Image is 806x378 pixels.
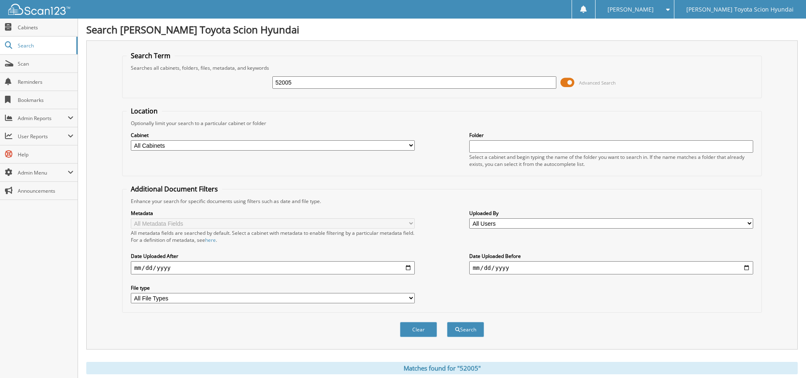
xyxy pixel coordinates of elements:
button: Clear [400,322,437,337]
input: end [469,261,753,274]
label: File type [131,284,414,291]
img: scan123-logo-white.svg [8,4,70,15]
span: Announcements [18,187,73,194]
div: Optionally limit your search to a particular cabinet or folder [127,120,757,127]
button: Search [447,322,484,337]
a: here [205,236,216,243]
span: Bookmarks [18,97,73,104]
span: Search [18,42,72,49]
div: Select a cabinet and begin typing the name of the folder you want to search in. If the name match... [469,154,753,168]
span: Reminders [18,78,73,85]
label: Cabinet [131,132,414,139]
span: Help [18,151,73,158]
div: All metadata fields are searched by default. Select a cabinet with metadata to enable filtering b... [131,229,414,243]
label: Date Uploaded After [131,253,414,260]
legend: Search Term [127,51,175,60]
label: Metadata [131,210,414,217]
span: User Reports [18,133,68,140]
label: Uploaded By [469,210,753,217]
span: [PERSON_NAME] [607,7,654,12]
legend: Additional Document Filters [127,184,222,194]
span: [PERSON_NAME] Toyota Scion Hyundai [686,7,794,12]
div: Searches all cabinets, folders, files, metadata, and keywords [127,64,757,71]
span: Advanced Search [579,80,616,86]
span: Scan [18,60,73,67]
div: Enhance your search for specific documents using filters such as date and file type. [127,198,757,205]
input: start [131,261,414,274]
span: Admin Reports [18,115,68,122]
label: Date Uploaded Before [469,253,753,260]
div: Matches found for "52005" [86,362,798,374]
legend: Location [127,106,162,116]
span: Admin Menu [18,169,68,176]
label: Folder [469,132,753,139]
h1: Search [PERSON_NAME] Toyota Scion Hyundai [86,23,798,36]
span: Cabinets [18,24,73,31]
